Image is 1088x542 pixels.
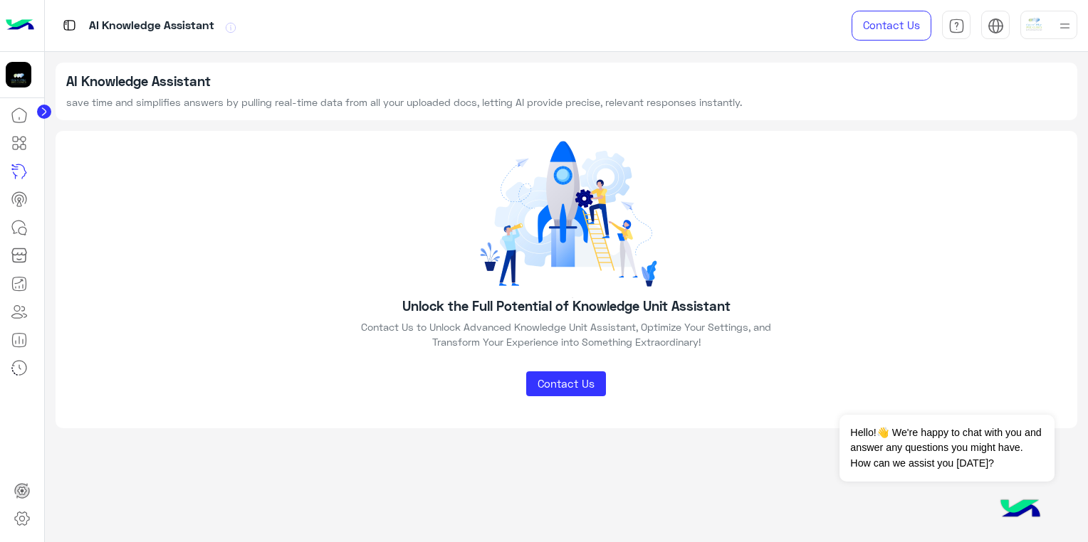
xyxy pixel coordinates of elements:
h5: Unlock the Full Potential of Knowledge Unit Assistant [402,298,731,314]
img: tab [61,16,78,34]
span: Hello!👋 We're happy to chat with you and answer any questions you might have. How can we assist y... [839,415,1054,482]
img: 177882628735456 [6,62,31,87]
img: userImage [1024,14,1044,34]
p: AI Knowledge Assistant [89,16,214,36]
a: tab [942,11,971,41]
img: tab [948,18,965,34]
img: hulul-logo.png [995,485,1045,535]
a: Contact Us [526,371,606,397]
p: Contact Us to Unlock Advanced Knowledge Unit Assistant, Optimize Your Settings, and Transform You... [352,319,780,350]
img: tab [988,18,1004,34]
p: save time and simplifies answers by pulling real-time data from all your uploaded docs, letting A... [66,95,742,110]
h5: AI Knowledge Assistant [66,73,742,90]
img: profile [1056,17,1074,35]
img: Logo [6,11,34,41]
img: qna-tab-locked.png [463,131,670,298]
a: Contact Us [852,11,931,41]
